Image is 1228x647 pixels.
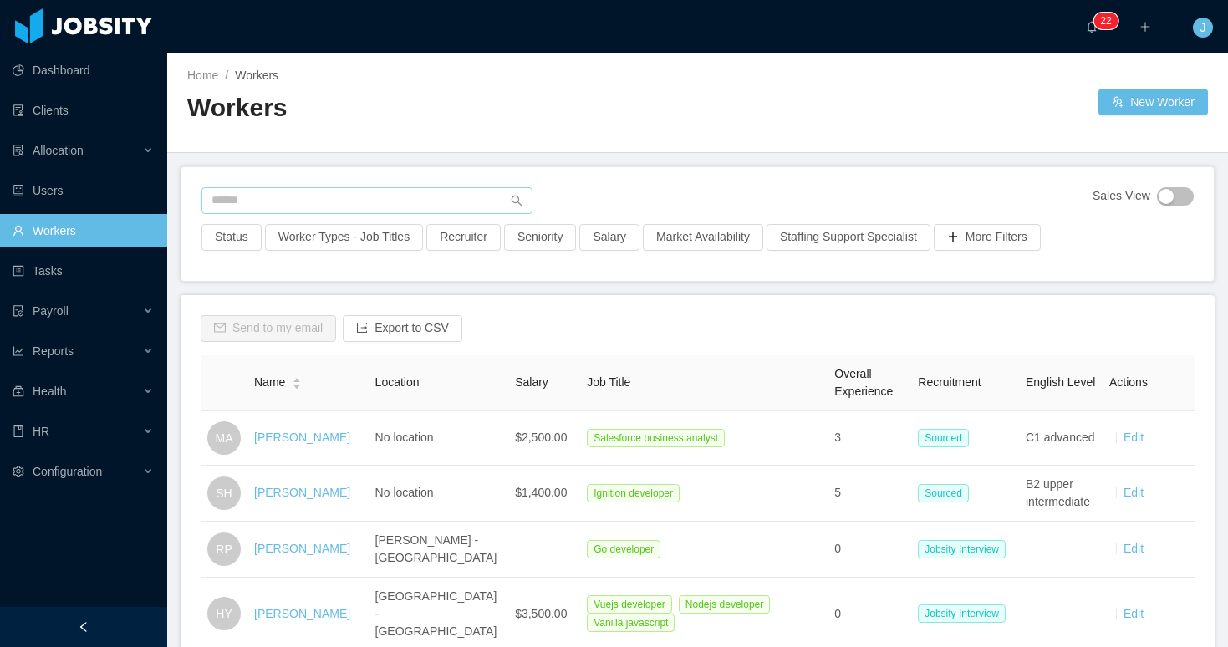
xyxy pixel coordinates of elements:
[293,382,302,387] i: icon: caret-down
[13,425,24,437] i: icon: book
[1139,21,1151,33] i: icon: plus
[918,540,1006,558] span: Jobsity Interview
[515,486,567,499] span: $1,400.00
[265,224,423,251] button: Worker Types - Job Titles
[216,597,232,630] span: HY
[1026,375,1095,389] span: English Level
[33,465,102,478] span: Configuration
[33,385,66,398] span: Health
[1124,430,1144,444] a: Edit
[33,304,69,318] span: Payroll
[1124,542,1144,555] a: Edit
[1106,13,1112,29] p: 2
[33,425,49,438] span: HR
[254,486,350,499] a: [PERSON_NAME]
[1124,486,1144,499] a: Edit
[515,607,567,620] span: $3,500.00
[13,214,154,247] a: icon: userWorkers
[13,145,24,156] i: icon: solution
[33,344,74,358] span: Reports
[918,375,981,389] span: Recruitment
[375,375,420,389] span: Location
[13,345,24,357] i: icon: line-chart
[643,224,763,251] button: Market Availability
[13,305,24,317] i: icon: file-protect
[515,375,548,389] span: Salary
[1086,21,1098,33] i: icon: bell
[13,385,24,397] i: icon: medicine-box
[292,375,302,387] div: Sort
[1100,13,1106,29] p: 2
[254,542,350,555] a: [PERSON_NAME]
[1200,18,1206,38] span: J
[254,430,350,444] a: [PERSON_NAME]
[515,430,567,444] span: $2,500.00
[828,522,911,578] td: 0
[254,607,350,620] a: [PERSON_NAME]
[201,224,262,251] button: Status
[235,69,278,82] span: Workers
[369,466,509,522] td: No location
[187,69,218,82] a: Home
[13,254,154,288] a: icon: profileTasks
[918,430,976,444] a: Sourced
[13,174,154,207] a: icon: robotUsers
[1019,411,1103,466] td: C1 advanced
[1019,466,1103,522] td: B2 upper intermediate
[834,367,893,398] span: Overall Experience
[767,224,930,251] button: Staffing Support Specialist
[587,484,680,502] span: Ignition developer
[918,486,976,499] a: Sourced
[504,224,576,251] button: Seniority
[918,606,1012,619] a: Jobsity Interview
[187,91,698,125] h2: Workers
[918,604,1006,623] span: Jobsity Interview
[33,144,84,157] span: Allocation
[225,69,228,82] span: /
[1124,607,1144,620] a: Edit
[369,411,509,466] td: No location
[369,522,509,578] td: [PERSON_NAME] - [GEOGRAPHIC_DATA]
[13,466,24,477] i: icon: setting
[587,375,630,389] span: Job Title
[216,532,232,566] span: RP
[587,540,660,558] span: Go developer
[828,411,911,466] td: 3
[293,376,302,381] i: icon: caret-up
[918,429,969,447] span: Sourced
[587,429,725,447] span: Salesforce business analyst
[511,195,522,206] i: icon: search
[1098,89,1208,115] button: icon: usergroup-addNew Worker
[216,476,232,510] span: SH
[587,595,672,614] span: Vuejs developer
[918,484,969,502] span: Sourced
[679,595,770,614] span: Nodejs developer
[216,421,233,455] span: MA
[579,224,639,251] button: Salary
[13,94,154,127] a: icon: auditClients
[426,224,501,251] button: Recruiter
[343,315,462,342] button: icon: exportExport to CSV
[1093,187,1150,206] span: Sales View
[254,374,285,391] span: Name
[1093,13,1118,29] sup: 22
[587,614,675,632] span: Vanilla javascript
[918,542,1012,555] a: Jobsity Interview
[1109,375,1148,389] span: Actions
[934,224,1041,251] button: icon: plusMore Filters
[13,53,154,87] a: icon: pie-chartDashboard
[828,466,911,522] td: 5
